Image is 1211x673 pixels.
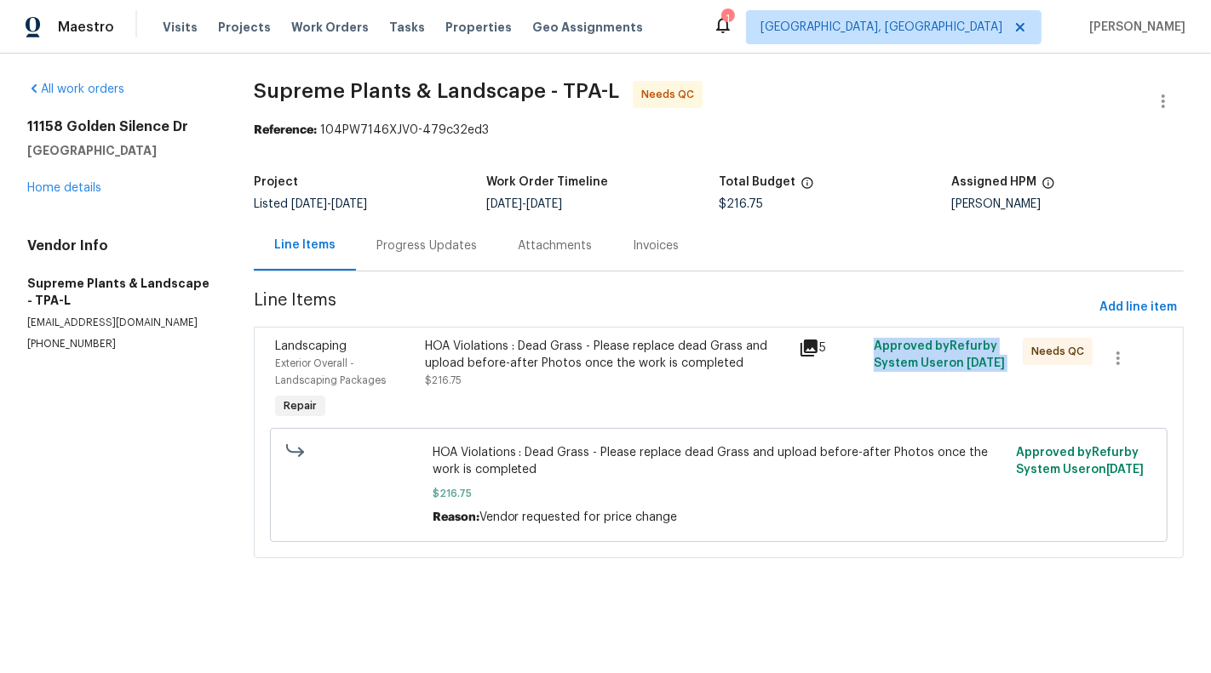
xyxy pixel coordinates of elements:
[486,198,522,210] span: [DATE]
[291,19,369,36] span: Work Orders
[27,275,213,309] h5: Supreme Plants & Landscape - TPA-L
[218,19,271,36] span: Projects
[641,86,701,103] span: Needs QC
[526,198,562,210] span: [DATE]
[719,198,763,210] span: $216.75
[719,176,795,188] h5: Total Budget
[874,340,1005,369] span: Approved by Refurby System User on
[633,237,679,254] div: Invoices
[277,397,324,414] span: Repair
[291,198,367,210] span: -
[433,444,1006,478] span: HOA Violations : Dead Grass - Please replace dead Grass and upload before-after Photos once the w...
[486,198,562,210] span: -
[1042,176,1055,198] span: The hpm assigned to this work order.
[254,81,619,101] span: Supreme Plants & Landscape - TPA-L
[951,176,1036,188] h5: Assigned HPM
[254,122,1184,139] div: 104PW7146XJV0-479c32ed3
[433,485,1006,502] span: $216.75
[27,83,124,95] a: All work orders
[801,176,814,198] span: The total cost of line items that have been proposed by Opendoor. This sum includes line items th...
[518,237,592,254] div: Attachments
[254,292,1093,323] span: Line Items
[1093,292,1184,323] button: Add line item
[331,198,367,210] span: [DATE]
[376,237,477,254] div: Progress Updates
[760,19,1002,36] span: [GEOGRAPHIC_DATA], [GEOGRAPHIC_DATA]
[274,237,336,254] div: Line Items
[27,182,101,194] a: Home details
[254,198,367,210] span: Listed
[27,237,213,254] h4: Vendor Info
[479,511,678,523] span: Vendor requested for price change
[1082,19,1185,36] span: [PERSON_NAME]
[254,176,298,188] h5: Project
[291,198,327,210] span: [DATE]
[254,124,317,136] b: Reference:
[967,357,1005,369] span: [DATE]
[163,19,198,36] span: Visits
[433,511,479,523] span: Reason:
[27,142,213,159] h5: [GEOGRAPHIC_DATA]
[27,316,213,330] p: [EMAIL_ADDRESS][DOMAIN_NAME]
[1099,297,1177,318] span: Add line item
[275,340,347,352] span: Landscaping
[389,21,425,33] span: Tasks
[275,358,386,385] span: Exterior Overall - Landscaping Packages
[1031,343,1091,360] span: Needs QC
[425,338,789,372] div: HOA Violations : Dead Grass - Please replace dead Grass and upload before-after Photos once the w...
[27,118,213,135] h2: 11158 Golden Silence Dr
[425,375,462,385] span: $216.75
[951,198,1184,210] div: [PERSON_NAME]
[27,337,213,351] p: [PHONE_NUMBER]
[1106,464,1145,476] span: [DATE]
[58,19,114,36] span: Maestro
[445,19,512,36] span: Properties
[532,19,643,36] span: Geo Assignments
[721,10,733,27] div: 1
[799,338,864,358] div: 5
[486,176,608,188] h5: Work Order Timeline
[1016,447,1145,476] span: Approved by Refurby System User on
